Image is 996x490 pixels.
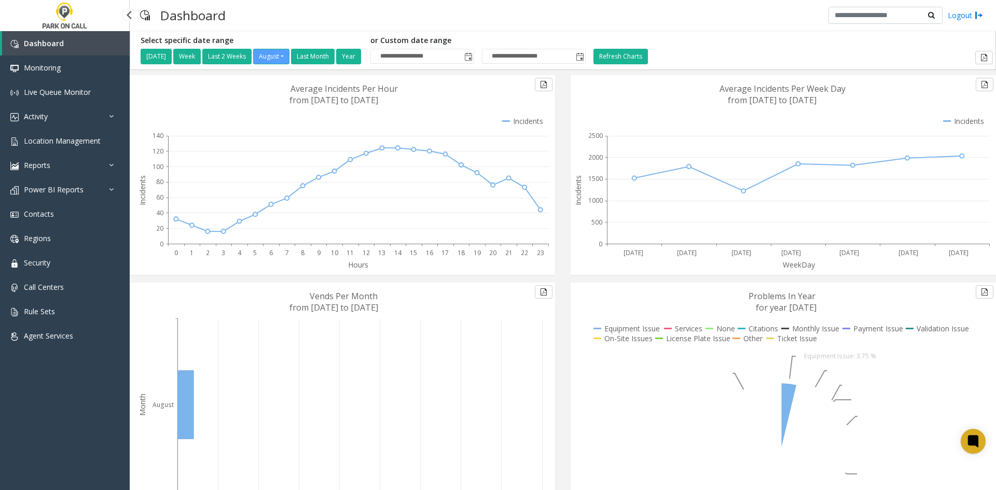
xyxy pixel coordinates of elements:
[2,31,130,55] a: Dashboard
[347,248,354,257] text: 11
[462,49,474,64] span: Toggle popup
[573,175,583,205] text: Incidents
[949,248,969,257] text: [DATE]
[10,64,19,73] img: 'icon'
[137,394,147,416] text: Month
[153,147,163,156] text: 120
[975,51,993,64] button: Export to pdf
[749,290,815,302] text: Problems In Year
[731,248,751,257] text: [DATE]
[781,248,801,257] text: [DATE]
[898,248,918,257] text: [DATE]
[588,131,603,140] text: 2500
[458,248,465,257] text: 18
[10,137,19,146] img: 'icon'
[10,284,19,292] img: 'icon'
[290,83,398,94] text: Average Incidents Per Hour
[10,113,19,121] img: 'icon'
[156,224,163,233] text: 20
[24,185,84,194] span: Power BI Reports
[535,285,552,299] button: Export to pdf
[599,240,602,248] text: 0
[336,49,361,64] button: Year
[291,49,335,64] button: Last Month
[156,177,163,186] text: 80
[253,49,289,64] button: August
[173,49,201,64] button: Week
[378,248,385,257] text: 13
[24,87,91,97] span: Live Queue Monitor
[394,248,402,257] text: 14
[24,160,50,170] span: Reports
[975,10,983,21] img: logout
[310,290,378,302] text: Vends Per Month
[535,78,552,91] button: Export to pdf
[156,208,163,217] text: 40
[190,248,193,257] text: 1
[24,233,51,243] span: Regions
[24,111,48,121] span: Activity
[593,49,648,64] button: Refresh Charts
[728,94,817,106] text: from [DATE] to [DATE]
[677,248,697,257] text: [DATE]
[140,3,150,28] img: pageIcon
[137,175,147,205] text: Incidents
[783,260,815,270] text: WeekDay
[10,235,19,243] img: 'icon'
[202,49,252,64] button: Last 2 Weeks
[24,282,64,292] span: Call Centers
[153,162,163,171] text: 100
[521,248,528,257] text: 22
[301,248,305,257] text: 8
[24,258,50,268] span: Security
[441,248,449,257] text: 17
[363,248,370,257] text: 12
[588,196,603,205] text: 1000
[153,400,174,409] text: August
[804,352,876,360] text: Equipment Issue: 3.75 %
[588,174,603,183] text: 1500
[156,193,163,202] text: 60
[574,49,585,64] span: Toggle popup
[756,302,817,313] text: for year [DATE]
[153,131,163,140] text: 140
[348,260,368,270] text: Hours
[24,331,73,341] span: Agent Services
[410,248,417,257] text: 15
[976,78,993,91] button: Export to pdf
[591,218,602,227] text: 500
[10,259,19,268] img: 'icon'
[10,40,19,48] img: 'icon'
[331,248,338,257] text: 10
[155,3,231,28] h3: Dashboard
[624,248,643,257] text: [DATE]
[10,308,19,316] img: 'icon'
[505,248,513,257] text: 21
[720,83,846,94] text: Average Incidents Per Week Day
[10,162,19,170] img: 'icon'
[10,211,19,219] img: 'icon'
[174,248,178,257] text: 0
[588,153,603,162] text: 2000
[948,10,983,21] a: Logout
[285,248,289,257] text: 7
[141,36,363,45] h5: Select specific date range
[10,332,19,341] img: 'icon'
[141,49,172,64] button: [DATE]
[10,186,19,194] img: 'icon'
[24,63,61,73] span: Monitoring
[976,285,993,299] button: Export to pdf
[10,89,19,97] img: 'icon'
[24,209,54,219] span: Contacts
[253,248,257,257] text: 5
[289,94,378,106] text: from [DATE] to [DATE]
[238,248,242,257] text: 4
[370,36,586,45] h5: or Custom date range
[289,302,378,313] text: from [DATE] to [DATE]
[24,306,55,316] span: Rule Sets
[24,38,64,48] span: Dashboard
[206,248,210,257] text: 2
[317,248,321,257] text: 9
[489,248,496,257] text: 20
[474,248,481,257] text: 19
